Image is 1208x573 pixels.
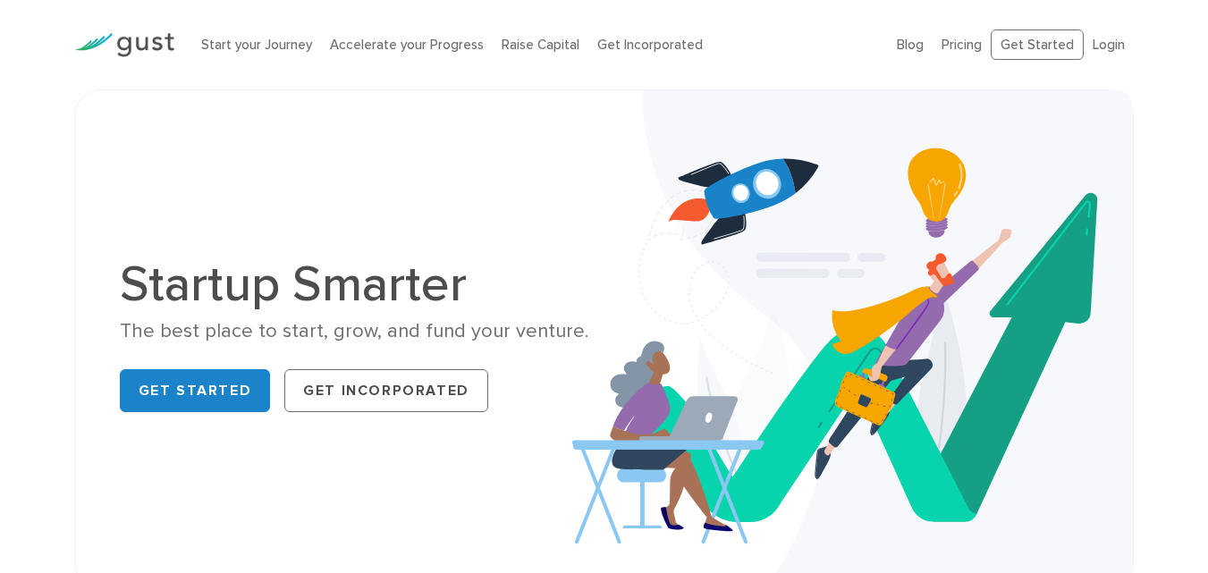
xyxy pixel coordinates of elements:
a: Get Started [991,29,1084,61]
a: Get Incorporated [284,369,488,412]
div: The best place to start, grow, and fund your venture. [120,318,591,344]
a: Get Incorporated [597,37,703,53]
a: Raise Capital [502,37,579,53]
a: Start your Journey [201,37,312,53]
a: Pricing [942,37,982,53]
a: Login [1093,37,1125,53]
img: Gust Logo [74,33,174,57]
a: Accelerate your Progress [330,37,484,53]
h1: Startup Smarter [120,259,591,309]
a: Blog [897,37,924,53]
a: Get Started [120,369,271,412]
